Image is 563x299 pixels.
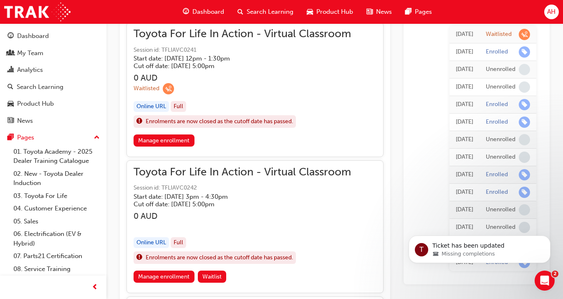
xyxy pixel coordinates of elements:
[3,62,103,78] a: Analytics
[456,205,473,215] div: Wed May 07 2025 16:01:36 GMT+1000 (Australian Eastern Standard Time)
[3,28,103,44] a: Dashboard
[4,3,71,21] img: Trak
[17,116,33,126] div: News
[456,152,473,162] div: Thu Jul 24 2025 08:42:24 GMT+1000 (Australian Eastern Standard Time)
[134,85,159,93] div: Waitlisted
[399,3,439,20] a: pages-iconPages
[17,133,34,142] div: Pages
[519,187,530,198] span: learningRecordVerb_ENROLL-icon
[519,117,530,128] span: learningRecordVerb_ENROLL-icon
[92,282,98,293] span: prev-icon
[8,33,14,40] span: guage-icon
[396,218,563,276] iframe: Intercom notifications message
[17,48,43,58] div: My Team
[519,169,530,180] span: learningRecordVerb_ENROLL-icon
[3,113,103,129] a: News
[486,83,515,91] div: Unenrolled
[486,66,515,73] div: Unenrolled
[519,204,530,215] span: learningRecordVerb_NONE-icon
[163,83,174,94] span: learningRecordVerb_WAITLIST-icon
[94,132,100,143] span: up-icon
[10,167,103,190] a: 02. New - Toyota Dealer Induction
[136,252,142,263] span: exclaim-icon
[10,263,103,276] a: 08. Service Training
[134,183,351,193] span: Session id: TFLIAVC0242
[8,84,13,91] span: search-icon
[535,271,555,291] iframe: Intercom live chat
[134,200,338,208] h5: Cut off date: [DATE] 5:00pm
[376,7,392,17] span: News
[247,7,293,17] span: Search Learning
[134,62,338,70] h5: Cut off date: [DATE] 5:00pm
[456,47,473,57] div: Thu Sep 25 2025 15:52:06 GMT+1000 (Australian Eastern Standard Time)
[316,7,353,17] span: Product Hub
[3,96,103,111] a: Product Hub
[17,99,54,109] div: Product Hub
[183,7,189,17] span: guage-icon
[486,101,508,109] div: Enrolled
[134,29,351,39] span: Toyota For Life In Action - Virtual Classroom
[146,117,293,127] span: Enrolments are now closed as the cutoff date has passed.
[486,188,508,196] div: Enrolled
[17,31,49,41] div: Dashboard
[360,3,399,20] a: news-iconNews
[307,7,313,17] span: car-icon
[519,29,530,40] span: learningRecordVerb_WAITLIST-icon
[10,228,103,250] a: 06. Electrification (EV & Hybrid)
[3,46,103,61] a: My Team
[10,250,103,263] a: 07. Parts21 Certification
[192,7,224,17] span: Dashboard
[456,30,473,39] div: Thu Sep 25 2025 15:55:31 GMT+1000 (Australian Eastern Standard Time)
[3,130,103,145] button: Pages
[415,7,432,17] span: Pages
[134,73,351,83] h3: 0 AUD
[134,193,338,200] h5: Start date: [DATE] 3pm - 4:30pm
[519,134,530,145] span: learningRecordVerb_NONE-icon
[3,79,103,95] a: Search Learning
[456,188,473,197] div: Fri May 16 2025 14:08:57 GMT+1000 (Australian Eastern Standard Time)
[456,82,473,92] div: Thu Sep 25 2025 14:35:05 GMT+1000 (Australian Eastern Standard Time)
[8,100,14,108] span: car-icon
[8,66,14,74] span: chart-icon
[486,153,515,161] div: Unenrolled
[134,211,351,221] h3: 0 AUD
[146,253,293,263] span: Enrolments are now closed as the cutoff date has passed.
[10,190,103,203] a: 03. Toyota For Life
[486,136,515,144] div: Unenrolled
[134,271,194,283] a: Manage enrollment
[519,46,530,58] span: learningRecordVerb_ENROLL-icon
[486,118,508,126] div: Enrolled
[519,152,530,163] span: learningRecordVerb_NONE-icon
[134,101,169,112] div: Online URL
[134,167,376,286] button: Toyota For Life In Action - Virtual ClassroomSession id: TFLIAVC0242Start date: [DATE] 3pm - 4:30...
[134,134,194,147] a: Manage enrollment
[456,100,473,109] div: Thu Sep 25 2025 14:21:55 GMT+1000 (Australian Eastern Standard Time)
[8,134,14,142] span: pages-icon
[10,202,103,215] a: 04. Customer Experience
[136,116,142,127] span: exclaim-icon
[8,117,14,125] span: news-icon
[456,117,473,127] div: Thu Sep 25 2025 14:20:39 GMT+1000 (Australian Eastern Standard Time)
[366,7,373,17] span: news-icon
[300,3,360,20] a: car-iconProduct Hub
[10,215,103,228] a: 05. Sales
[405,7,412,17] span: pages-icon
[486,30,512,38] div: Waitlisted
[198,271,227,283] button: Waitlist
[10,145,103,167] a: 01. Toyota Academy - 2025 Dealer Training Catalogue
[486,48,508,56] div: Enrolled
[171,237,186,248] div: Full
[544,5,559,19] button: AH
[134,237,169,248] div: Online URL
[17,65,43,75] div: Analytics
[3,27,103,130] button: DashboardMy TeamAnalyticsSearch LearningProduct HubNews
[547,7,555,17] span: AH
[237,7,243,17] span: search-icon
[8,50,14,57] span: people-icon
[231,3,300,20] a: search-iconSearch Learning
